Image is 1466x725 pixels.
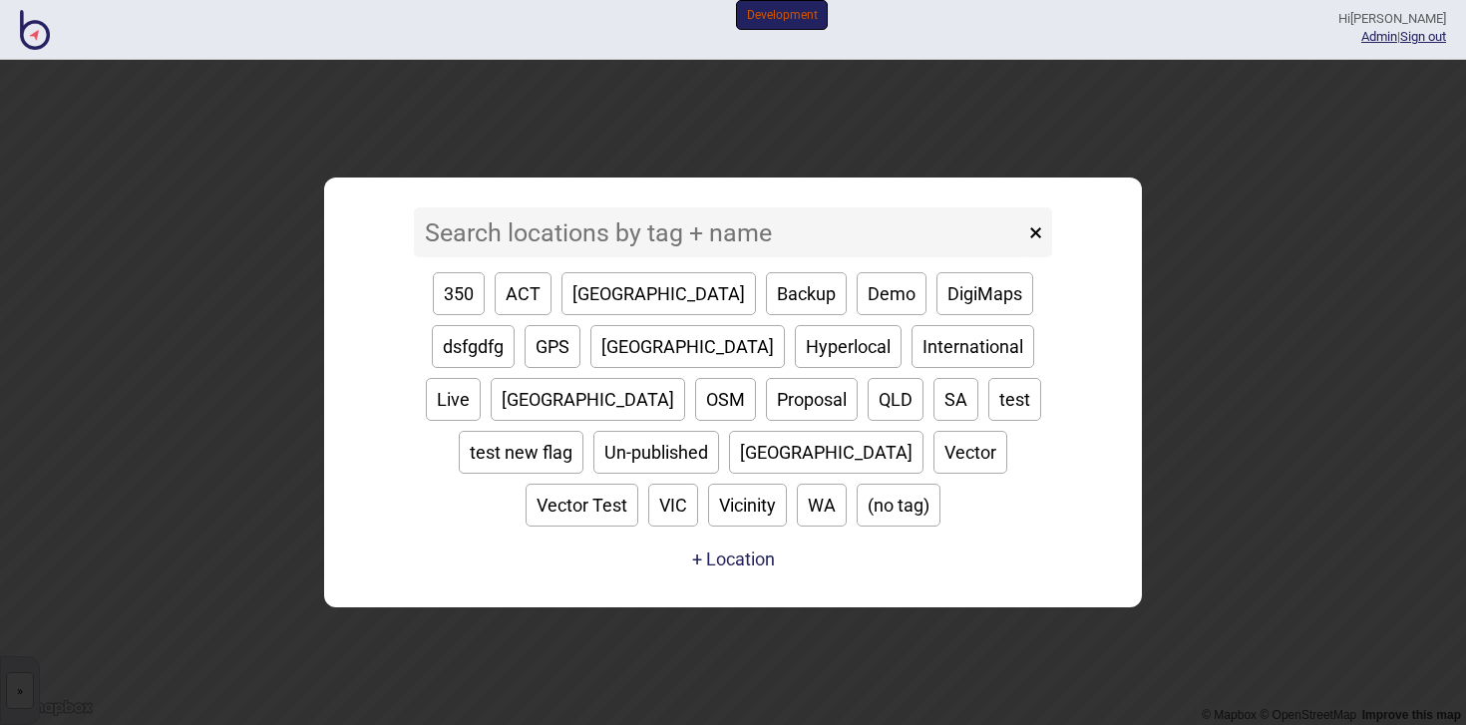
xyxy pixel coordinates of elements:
[766,378,858,421] button: Proposal
[708,484,787,527] button: Vicinity
[687,542,780,577] a: + Location
[491,378,685,421] button: [GEOGRAPHIC_DATA]
[459,431,583,474] button: test new flag
[1361,29,1400,44] span: |
[988,378,1041,421] button: test
[1400,29,1446,44] button: Sign out
[495,272,551,315] button: ACT
[857,484,940,527] button: (no tag)
[912,325,1034,368] button: International
[795,325,902,368] button: Hyperlocal
[590,325,785,368] button: [GEOGRAPHIC_DATA]
[426,378,481,421] button: Live
[432,325,515,368] button: dsfgdfg
[414,207,1024,257] input: Search locations by tag + name
[695,378,756,421] button: OSM
[766,272,847,315] button: Backup
[1338,10,1446,28] div: Hi [PERSON_NAME]
[936,272,1033,315] button: DigiMaps
[857,272,926,315] button: Demo
[648,484,698,527] button: VIC
[593,431,719,474] button: Un-published
[561,272,756,315] button: [GEOGRAPHIC_DATA]
[933,378,978,421] button: SA
[868,378,923,421] button: QLD
[1019,207,1052,257] button: ×
[1361,29,1397,44] a: Admin
[525,325,580,368] button: GPS
[433,272,485,315] button: 350
[526,484,638,527] button: Vector Test
[729,431,923,474] button: [GEOGRAPHIC_DATA]
[692,548,775,569] button: + Location
[20,10,50,50] img: BindiMaps CMS
[933,431,1007,474] button: Vector
[797,484,847,527] button: WA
